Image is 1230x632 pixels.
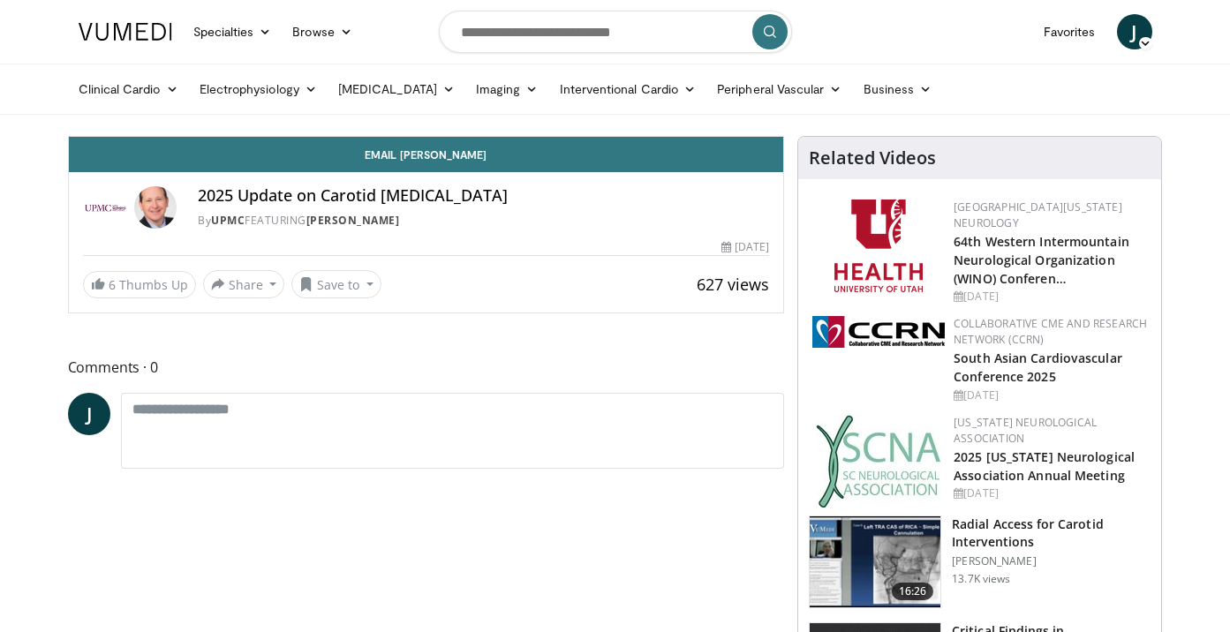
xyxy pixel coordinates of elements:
[1033,14,1106,49] a: Favorites
[68,71,189,107] a: Clinical Cardio
[697,274,769,295] span: 627 views
[809,515,1151,609] a: 16:26 Radial Access for Carotid Interventions [PERSON_NAME] 13.7K views
[439,11,792,53] input: Search topics, interventions
[952,572,1010,586] p: 13.7K views
[83,186,128,229] img: UPMC
[809,147,936,169] h4: Related Videos
[952,515,1151,551] h3: Radial Access for Carotid Interventions
[109,276,116,293] span: 6
[328,71,465,107] a: [MEDICAL_DATA]
[810,516,940,608] img: RcxVNUapo-mhKxBX4xMDoxOjA4MTsiGN_2.150x105_q85_crop-smart_upscale.jpg
[68,356,785,379] span: Comments 0
[282,14,363,49] a: Browse
[183,14,283,49] a: Specialties
[954,233,1129,287] a: 64th Western Intermountain Neurological Organization (WINO) Conferen…
[134,186,177,229] img: Avatar
[954,415,1097,446] a: [US_STATE] Neurological Association
[954,199,1122,230] a: [GEOGRAPHIC_DATA][US_STATE] Neurology
[465,71,549,107] a: Imaging
[954,485,1147,501] div: [DATE]
[306,213,400,228] a: [PERSON_NAME]
[706,71,852,107] a: Peripheral Vascular
[68,393,110,435] a: J
[203,270,285,298] button: Share
[198,213,769,229] div: By FEATURING
[954,316,1147,347] a: Collaborative CME and Research Network (CCRN)
[892,583,934,600] span: 16:26
[721,239,769,255] div: [DATE]
[79,23,172,41] img: VuMedi Logo
[549,71,707,107] a: Interventional Cardio
[816,415,941,508] img: b123db18-9392-45ae-ad1d-42c3758a27aa.jpg.150x105_q85_autocrop_double_scale_upscale_version-0.2.jpg
[954,350,1122,385] a: South Asian Cardiovascular Conference 2025
[211,213,245,228] a: UPMC
[954,448,1135,484] a: 2025 [US_STATE] Neurological Association Annual Meeting
[952,554,1151,568] p: [PERSON_NAME]
[954,289,1147,305] div: [DATE]
[853,71,943,107] a: Business
[83,271,196,298] a: 6 Thumbs Up
[69,137,784,172] a: Email [PERSON_NAME]
[291,270,381,298] button: Save to
[189,71,328,107] a: Electrophysiology
[198,186,769,206] h4: 2025 Update on Carotid [MEDICAL_DATA]
[812,316,945,348] img: a04ee3ba-8487-4636-b0fb-5e8d268f3737.png.150x105_q85_autocrop_double_scale_upscale_version-0.2.png
[834,199,923,292] img: f6362829-b0a3-407d-a044-59546adfd345.png.150x105_q85_autocrop_double_scale_upscale_version-0.2.png
[954,387,1147,403] div: [DATE]
[1117,14,1152,49] a: J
